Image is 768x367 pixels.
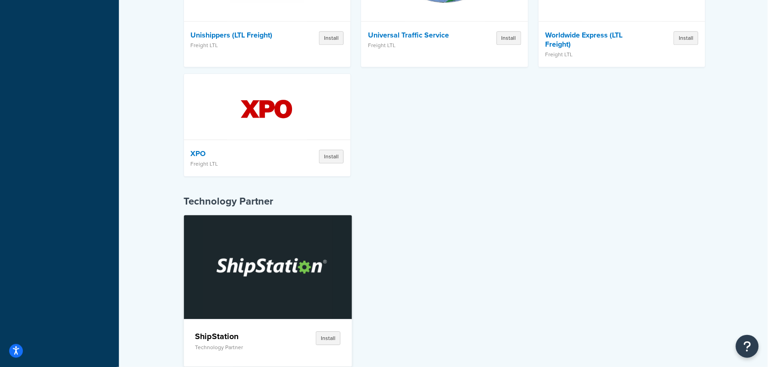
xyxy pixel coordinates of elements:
[497,31,521,45] button: Install
[195,331,282,342] h4: ShipStation
[184,194,706,208] h4: Technology Partner
[319,150,344,163] button: Install
[674,31,698,45] button: Install
[184,74,351,176] a: XPO XPOFreight LTLInstall
[191,161,286,167] p: Freight LTL
[191,42,286,49] p: Freight LTL
[546,51,640,58] p: Freight LTL
[736,335,759,358] button: Open Resource Center
[546,31,640,49] h4: Worldwide Express (LTL Freight)
[368,31,463,40] h4: Universal Traffic Service
[184,215,352,319] a: ShipStation
[195,344,282,351] p: Technology Partner
[191,31,286,40] h4: Unishippers (LTL Freight)
[203,216,333,319] img: ShipStation
[319,31,344,45] button: Install
[227,77,307,141] img: XPO
[368,42,463,49] p: Freight LTL
[316,331,341,345] button: Install
[191,149,286,158] h4: XPO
